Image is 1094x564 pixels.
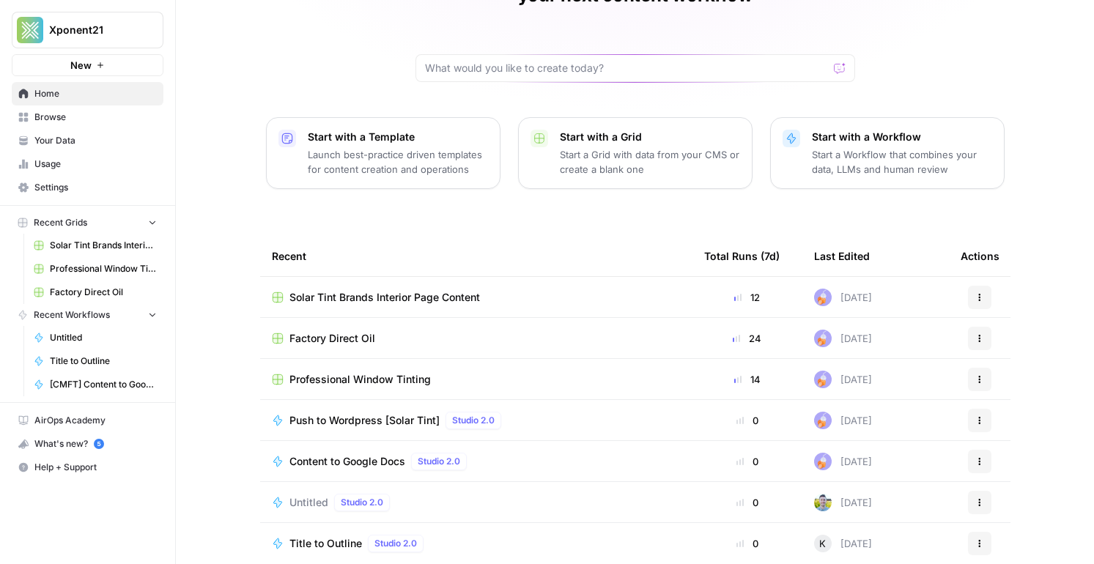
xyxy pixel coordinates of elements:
div: Recent [272,236,681,276]
a: Usage [12,152,163,176]
img: ly0f5newh3rn50akdwmtp9dssym0 [814,330,832,347]
span: Untitled [50,331,157,344]
span: Solar Tint Brands Interior Page Content [50,239,157,252]
div: [DATE] [814,330,872,347]
a: Professional Window Tinting [272,372,681,387]
a: Untitled [27,326,163,349]
p: Start with a Grid [560,130,740,144]
span: Content to Google Docs [289,454,405,469]
a: Factory Direct Oil [272,331,681,346]
button: Help + Support [12,456,163,479]
p: Start a Grid with data from your CMS or create a blank one [560,147,740,177]
span: Recent Workflows [34,308,110,322]
button: What's new? 5 [12,432,163,456]
span: Settings [34,181,157,194]
a: 5 [94,439,104,449]
div: [DATE] [814,371,872,388]
img: ly0f5newh3rn50akdwmtp9dssym0 [814,412,832,429]
a: Home [12,82,163,105]
a: Browse [12,105,163,129]
text: 5 [97,440,100,448]
span: Push to Wordpress [Solar Tint] [289,413,440,428]
img: ly0f5newh3rn50akdwmtp9dssym0 [814,371,832,388]
button: Workspace: Xponent21 [12,12,163,48]
span: Untitled [289,495,328,510]
a: Push to Wordpress [Solar Tint]Studio 2.0 [272,412,681,429]
button: Start with a WorkflowStart a Workflow that combines your data, LLMs and human review [770,117,1005,189]
span: AirOps Academy [34,414,157,427]
button: Recent Workflows [12,304,163,326]
span: Factory Direct Oil [50,286,157,299]
img: Xponent21 Logo [17,17,43,43]
a: Settings [12,176,163,199]
span: Help + Support [34,461,157,474]
p: Launch best-practice driven templates for content creation and operations [308,147,488,177]
span: Title to Outline [289,536,362,551]
button: Start with a GridStart a Grid with data from your CMS or create a blank one [518,117,753,189]
a: Professional Window Tinting [27,257,163,281]
span: Browse [34,111,157,124]
img: ly0f5newh3rn50akdwmtp9dssym0 [814,453,832,470]
span: Your Data [34,134,157,147]
div: 0 [704,495,791,510]
div: [DATE] [814,453,872,470]
div: [DATE] [814,412,872,429]
div: Total Runs (7d) [704,236,780,276]
span: Recent Grids [34,216,87,229]
p: Start a Workflow that combines your data, LLMs and human review [812,147,992,177]
span: Studio 2.0 [374,537,417,550]
div: [DATE] [814,535,872,552]
a: Factory Direct Oil [27,281,163,304]
a: Solar Tint Brands Interior Page Content [272,290,681,305]
span: Title to Outline [50,355,157,368]
span: Usage [34,157,157,171]
span: [CMFT] Content to Google Docs [50,378,157,391]
div: What's new? [12,433,163,455]
div: Actions [961,236,999,276]
span: Solar Tint Brands Interior Page Content [289,290,480,305]
span: K [819,536,826,551]
button: Start with a TemplateLaunch best-practice driven templates for content creation and operations [266,117,500,189]
div: 0 [704,536,791,551]
button: New [12,54,163,76]
span: Studio 2.0 [452,414,495,427]
a: Content to Google DocsStudio 2.0 [272,453,681,470]
span: Xponent21 [49,23,138,37]
div: [DATE] [814,494,872,511]
img: ly0f5newh3rn50akdwmtp9dssym0 [814,289,832,306]
span: Professional Window Tinting [50,262,157,275]
p: Start with a Workflow [812,130,992,144]
a: Your Data [12,129,163,152]
div: 14 [704,372,791,387]
a: AirOps Academy [12,409,163,432]
button: Recent Grids [12,212,163,234]
a: UntitledStudio 2.0 [272,494,681,511]
span: Studio 2.0 [418,455,460,468]
span: Studio 2.0 [341,496,383,509]
div: 0 [704,454,791,469]
a: Title to Outline [27,349,163,373]
div: 24 [704,331,791,346]
div: Last Edited [814,236,870,276]
span: Professional Window Tinting [289,372,431,387]
div: 12 [704,290,791,305]
input: What would you like to create today? [425,61,828,75]
div: [DATE] [814,289,872,306]
span: New [70,58,92,73]
span: Factory Direct Oil [289,331,375,346]
a: Title to OutlineStudio 2.0 [272,535,681,552]
span: Home [34,87,157,100]
img: 7o9iy2kmmc4gt2vlcbjqaas6vz7k [814,494,832,511]
a: Solar Tint Brands Interior Page Content [27,234,163,257]
p: Start with a Template [308,130,488,144]
a: [CMFT] Content to Google Docs [27,373,163,396]
div: 0 [704,413,791,428]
